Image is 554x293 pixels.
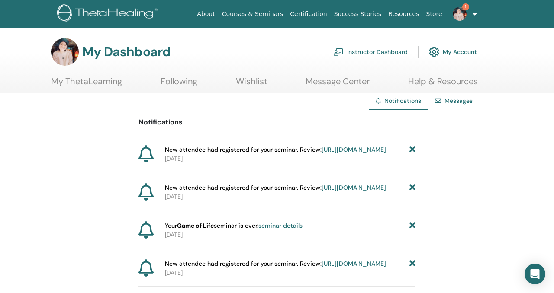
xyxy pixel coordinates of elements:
span: New attendee had registered for your seminar. Review: [165,259,386,268]
a: Courses & Seminars [219,6,287,22]
a: Store [423,6,446,22]
a: About [193,6,218,22]
span: Notifications [384,97,421,105]
a: My Account [429,42,477,61]
a: Resources [385,6,423,22]
img: default.jpg [453,7,467,21]
a: Success Stories [331,6,385,22]
span: New attendee had registered for your seminar. Review: [165,145,386,154]
img: logo.png [57,4,161,24]
p: [DATE] [165,268,415,277]
a: Messages [444,97,473,105]
p: Notifications [138,117,415,127]
h3: My Dashboard [82,44,171,60]
a: [URL][DOMAIN_NAME] [322,146,386,153]
p: [DATE] [165,230,415,239]
strong: Game of Life [177,222,214,229]
a: Wishlist [236,76,267,93]
div: Open Intercom Messenger [525,264,545,284]
p: [DATE] [165,192,415,201]
span: New attendee had registered for your seminar. Review: [165,183,386,192]
a: Certification [287,6,330,22]
a: seminar details [258,222,303,229]
a: My ThetaLearning [51,76,122,93]
a: Instructor Dashboard [333,42,408,61]
a: [URL][DOMAIN_NAME] [322,260,386,268]
img: chalkboard-teacher.svg [333,48,344,56]
p: [DATE] [165,154,415,163]
a: Help & Resources [408,76,478,93]
a: [URL][DOMAIN_NAME] [322,184,386,191]
img: cog.svg [429,45,439,59]
span: 1 [462,3,469,10]
span: Your seminar is over. [165,221,303,230]
a: Following [161,76,197,93]
a: Message Center [306,76,370,93]
img: default.jpg [51,38,79,66]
